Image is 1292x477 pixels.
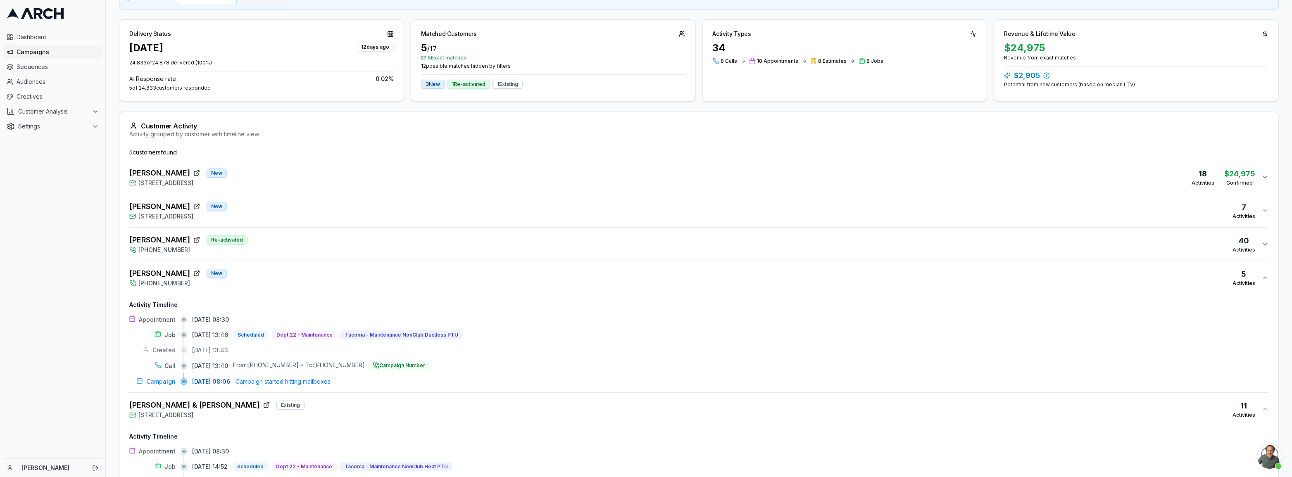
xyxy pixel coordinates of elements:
div: [PERSON_NAME]New[PHONE_NUMBER]5Activities [129,294,1268,392]
div: $24,975 [1004,41,1268,55]
a: Sequences [3,60,102,74]
div: Confirmed [1224,180,1255,186]
a: Creatives [3,90,102,103]
a: [PERSON_NAME] [21,464,83,472]
span: [DATE] 08:30 [192,447,229,456]
div: Activities [1192,180,1214,186]
div: To: [PHONE_NUMBER] [305,361,365,371]
div: $24,975 [1224,168,1255,180]
div: 5 [1233,268,1255,280]
button: Customer Analysis [3,105,102,118]
div: Matched Customers [421,30,477,38]
span: Job [164,331,176,339]
div: Delivery Status [129,30,171,38]
button: Settings [3,120,102,133]
div: Activities [1233,280,1255,287]
span: Dashboard [17,33,99,41]
span: Appointment [139,316,176,324]
span: 5 Exact matches [421,55,685,61]
span: [PERSON_NAME] & [PERSON_NAME] [129,399,260,411]
div: Re-activated [207,235,247,244]
div: New [207,202,227,211]
div: New [207,168,227,178]
div: • [300,361,304,371]
span: [DATE] 14:52 [192,463,228,471]
span: [PERSON_NAME] [129,234,190,246]
span: Creatives [17,93,99,101]
button: Dept 22 - Maintenance [271,462,337,471]
div: Revenue from exact matches [1004,55,1268,61]
button: Campaign Number [368,361,430,371]
div: Revenue & Lifetime Value [1004,30,1075,38]
span: [STREET_ADDRESS] [138,212,193,221]
a: Campaigns [3,45,102,59]
span: Call [164,362,176,370]
span: 8 Estimates [819,58,847,64]
span: 0.02 % [376,75,394,83]
button: Scheduled [233,330,269,339]
div: Potential from new customers (based on median LTV) [1004,81,1268,88]
span: [PERSON_NAME] [129,167,190,179]
p: 24,833 of 24,878 delivered ( 100 %) [129,59,394,66]
a: Audiences [3,75,102,88]
div: [DATE] [129,41,163,55]
div: 18 [1192,168,1214,180]
span: [DATE] 13:43 [192,346,228,354]
span: Audiences [17,78,99,86]
button: Tacoma - Maintenance NonClub Heat PTU [340,462,452,471]
div: Campaign Number [368,361,430,370]
div: Existing [276,401,305,410]
span: Settings [18,122,89,131]
span: [PERSON_NAME] [129,268,190,279]
span: [STREET_ADDRESS] [138,179,193,187]
span: [PERSON_NAME] [129,201,190,212]
div: 7 [1233,202,1255,213]
a: Dashboard [3,31,102,44]
div: 5 [421,41,685,55]
div: 3 New [421,80,445,89]
div: 5 customer s found [129,148,1268,157]
span: Campaign [146,377,176,386]
span: Job [164,463,176,471]
span: [DATE] 13:40 [192,362,228,370]
div: 5 of 24,833 customers responded [129,85,394,91]
span: [PHONE_NUMBER] [138,246,190,254]
div: New [207,269,227,278]
button: [PERSON_NAME]New[STREET_ADDRESS]7Activities [129,194,1268,227]
span: Campaigns [17,48,99,56]
div: Activity Types [713,30,751,38]
div: Open chat [1257,444,1282,469]
button: Scheduled [233,462,268,471]
button: [PERSON_NAME]New[PHONE_NUMBER]5Activities [129,261,1268,294]
button: Tacoma - Maintenance NonClub Ductless PTU [340,330,463,339]
div: 11 [1233,400,1255,412]
button: [PERSON_NAME]New[STREET_ADDRESS]18Activities$24,975Confirmed [129,161,1268,194]
div: Dept 22 - Maintenance [272,330,337,339]
span: [DATE] 08:06 [192,377,231,386]
span: 8 Calls [721,58,738,64]
span: 10 Appointments [757,58,799,64]
div: Activities [1233,247,1255,253]
button: [PERSON_NAME]Re-activated[PHONE_NUMBER]40Activities [129,228,1268,261]
span: Created [152,346,176,354]
button: [PERSON_NAME] & [PERSON_NAME]Existing[STREET_ADDRESS]11Activities [129,393,1268,426]
button: 12days ago [357,41,394,52]
div: 12 days ago [357,43,394,52]
span: Campaign started hitting mailboxes [236,377,331,386]
span: 12 possible matches hidden by filters [421,63,685,69]
span: [DATE] 08:30 [192,316,229,324]
button: Log out [90,462,101,474]
div: Activities [1233,412,1255,418]
h4: Activity Timeline [129,301,1268,309]
span: 8 Jobs [867,58,884,64]
div: 34 [713,41,977,55]
div: Activities [1233,213,1255,220]
span: Sequences [17,63,99,71]
div: Activity grouped by customer with timeline view [129,130,1268,138]
div: $2,905 [1004,70,1268,81]
div: 1 Existing [493,80,523,89]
